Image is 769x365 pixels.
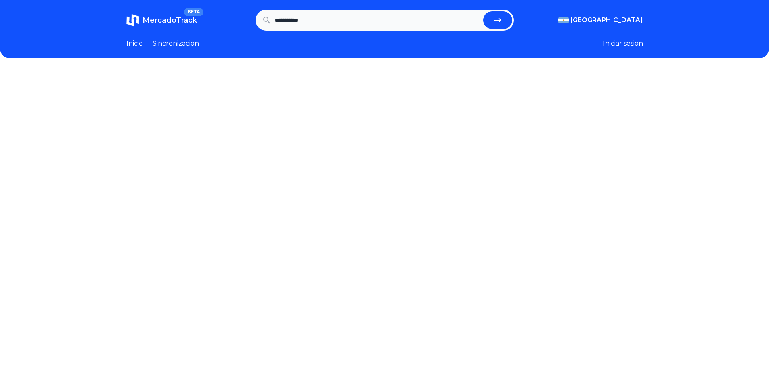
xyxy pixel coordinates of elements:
img: Argentina [558,17,569,23]
span: BETA [184,8,203,16]
a: MercadoTrackBETA [126,14,197,27]
button: [GEOGRAPHIC_DATA] [558,15,643,25]
span: [GEOGRAPHIC_DATA] [570,15,643,25]
button: Iniciar sesion [603,39,643,48]
a: Sincronizacion [153,39,199,48]
a: Inicio [126,39,143,48]
img: MercadoTrack [126,14,139,27]
span: MercadoTrack [142,16,197,25]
